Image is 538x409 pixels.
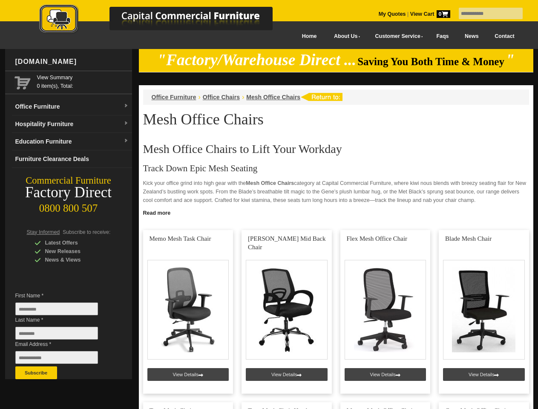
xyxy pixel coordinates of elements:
a: About Us [325,27,365,46]
p: Kick your office grind into high gear with the category at Capital Commercial Furniture, where ki... [143,179,529,204]
img: Capital Commercial Furniture Logo [16,4,314,35]
input: First Name * [15,302,98,315]
a: News [457,27,486,46]
span: Saving You Both Time & Money [357,56,504,67]
span: Last Name * [15,316,111,324]
span: First Name * [15,291,111,300]
div: New Releases [35,247,115,256]
a: Click to read more [139,207,533,217]
span: 0 item(s), Total: [37,73,129,89]
div: Commercial Furniture [5,175,132,187]
input: Email Address * [15,351,98,364]
a: Education Furnituredropdown [12,133,132,150]
img: dropdown [124,121,129,126]
li: › [242,93,244,101]
a: Furniture Clearance Deals [12,150,132,168]
a: Capital Commercial Furniture Logo [16,4,314,38]
div: Latest Offers [35,239,115,247]
a: Mesh Office Chairs [246,94,300,101]
a: Contact [486,27,522,46]
input: Last Name * [15,327,98,340]
em: "Factory/Warehouse Direct ... [157,51,356,69]
a: Faqs [429,27,457,46]
span: Email Address * [15,340,111,349]
h1: Mesh Office Chairs [143,111,529,127]
em: " [506,51,515,69]
img: dropdown [124,138,129,144]
a: View Cart0 [409,11,450,17]
div: 0800 800 507 [5,198,132,214]
div: News & Views [35,256,115,264]
h3: Track Down Epic Mesh Seating [143,164,529,173]
a: View Summary [37,73,129,82]
a: Office Chairs [203,94,240,101]
a: Office Furniture [152,94,196,101]
button: Subscribe [15,366,57,379]
strong: View Cart [410,11,450,17]
a: Customer Service [365,27,428,46]
li: › [199,93,201,101]
strong: Mesh Office Chairs [246,180,294,186]
div: [DOMAIN_NAME] [12,49,132,75]
span: Stay Informed [27,229,60,235]
h2: Mesh Office Chairs to Lift Your Workday [143,143,529,156]
a: Hospitality Furnituredropdown [12,115,132,133]
a: My Quotes [379,11,406,17]
span: Subscribe to receive: [63,229,110,235]
span: 0 [437,10,450,18]
img: dropdown [124,104,129,109]
div: Factory Direct [5,187,132,199]
img: return to [300,93,342,101]
a: Office Furnituredropdown [12,98,132,115]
